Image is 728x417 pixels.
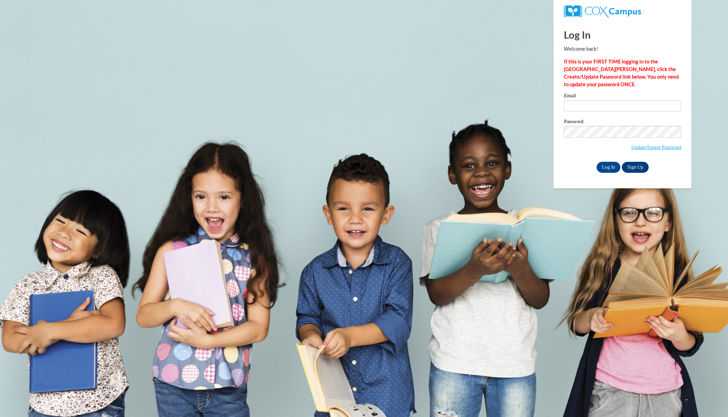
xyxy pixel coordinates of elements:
input: Log In [597,162,621,173]
img: COX Campus [564,5,641,18]
a: COX Campus [564,8,641,14]
a: Sign Up [622,162,649,173]
p: Welcome back! [564,45,681,53]
a: Update/Forgot Password [631,145,681,150]
label: Password [564,119,681,126]
h1: Log In [564,28,681,42]
strong: If this is your FIRST TIME logging in to the [GEOGRAPHIC_DATA][PERSON_NAME], click the Create/Upd... [564,59,679,87]
label: Email [564,93,681,100]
